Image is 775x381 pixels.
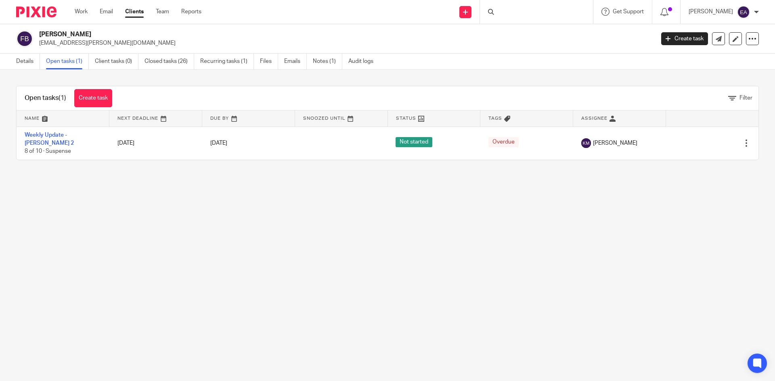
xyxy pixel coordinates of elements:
[16,54,40,69] a: Details
[39,39,649,47] p: [EMAIL_ADDRESS][PERSON_NAME][DOMAIN_NAME]
[46,54,89,69] a: Open tasks (1)
[593,139,637,147] span: [PERSON_NAME]
[613,9,644,15] span: Get Support
[284,54,307,69] a: Emails
[16,6,57,17] img: Pixie
[100,8,113,16] a: Email
[145,54,194,69] a: Closed tasks (26)
[200,54,254,69] a: Recurring tasks (1)
[181,8,201,16] a: Reports
[303,116,346,121] span: Snoozed Until
[260,54,278,69] a: Files
[210,140,227,146] span: [DATE]
[396,137,432,147] span: Not started
[348,54,379,69] a: Audit logs
[75,8,88,16] a: Work
[488,137,519,147] span: Overdue
[25,148,71,154] span: 8 of 10 · Suspense
[581,138,591,148] img: svg%3E
[25,94,66,102] h1: Open tasks
[125,8,144,16] a: Clients
[661,32,708,45] a: Create task
[739,95,752,101] span: Filter
[16,30,33,47] img: svg%3E
[109,127,202,160] td: [DATE]
[25,132,74,146] a: Weekly Update - [PERSON_NAME] 2
[39,30,527,39] h2: [PERSON_NAME]
[488,116,502,121] span: Tags
[95,54,138,69] a: Client tasks (0)
[737,6,750,19] img: svg%3E
[156,8,169,16] a: Team
[396,116,416,121] span: Status
[689,8,733,16] p: [PERSON_NAME]
[74,89,112,107] a: Create task
[313,54,342,69] a: Notes (1)
[59,95,66,101] span: (1)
